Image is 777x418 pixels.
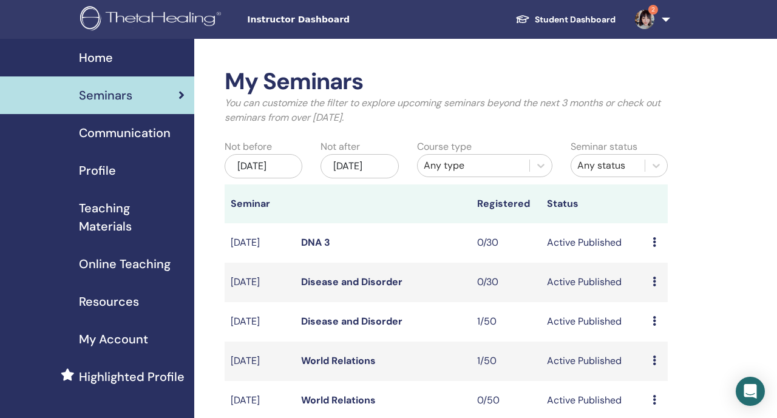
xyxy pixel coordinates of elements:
td: 0/30 [471,223,541,263]
td: [DATE] [225,263,295,302]
td: 1/50 [471,302,541,342]
span: Home [79,49,113,67]
th: Status [541,184,646,223]
span: Teaching Materials [79,199,185,235]
div: [DATE] [321,154,398,178]
span: 2 [648,5,658,15]
h2: My Seminars [225,68,668,96]
th: Seminar [225,184,295,223]
label: Not before [225,140,272,154]
span: Online Teaching [79,255,171,273]
td: Active Published [541,223,646,263]
td: [DATE] [225,302,295,342]
label: Course type [417,140,472,154]
label: Seminar status [571,140,637,154]
p: You can customize the filter to explore upcoming seminars beyond the next 3 months or check out s... [225,96,668,125]
span: Communication [79,124,171,142]
label: Not after [321,140,360,154]
td: Active Published [541,342,646,381]
div: [DATE] [225,154,302,178]
a: Disease and Disorder [301,315,402,328]
a: World Relations [301,354,376,367]
td: 1/50 [471,342,541,381]
td: 0/30 [471,263,541,302]
img: default.jpg [635,10,654,29]
a: Disease and Disorder [301,275,402,288]
td: [DATE] [225,223,295,263]
a: Student Dashboard [506,8,625,31]
th: Registered [471,184,541,223]
td: Active Published [541,302,646,342]
span: Resources [79,292,139,311]
span: My Account [79,330,148,348]
td: [DATE] [225,342,295,381]
div: Any type [424,158,523,173]
img: logo.png [80,6,225,33]
img: graduation-cap-white.svg [515,14,530,24]
div: Open Intercom Messenger [736,377,765,406]
span: Instructor Dashboard [247,13,429,26]
td: Active Published [541,263,646,302]
span: Profile [79,161,116,180]
span: Seminars [79,86,132,104]
span: Highlighted Profile [79,368,185,386]
a: DNA 3 [301,236,330,249]
a: World Relations [301,394,376,406]
div: Any status [577,158,639,173]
